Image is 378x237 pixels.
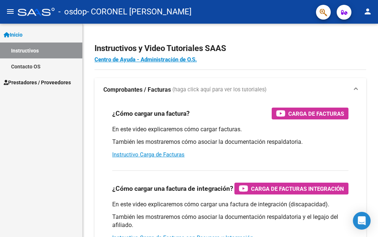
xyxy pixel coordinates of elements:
span: - osdop [58,4,87,20]
div: Open Intercom Messenger [353,212,371,230]
p: También les mostraremos cómo asociar la documentación respaldatoria y el legajo del afiliado. [112,213,348,229]
span: Carga de Facturas Integración [251,184,344,193]
h2: Instructivos y Video Tutoriales SAAS [94,41,366,55]
mat-icon: person [363,7,372,16]
button: Carga de Facturas Integración [234,183,348,194]
span: - CORONEL [PERSON_NAME] [87,4,192,20]
h3: ¿Cómo cargar una factura? [112,108,190,119]
a: Instructivo Carga de Facturas [112,151,185,158]
p: En este video explicaremos cómo cargar facturas. [112,125,348,133]
mat-expansion-panel-header: Comprobantes / Facturas (haga click aquí para ver los tutoriales) [94,78,366,102]
strong: Comprobantes / Facturas [103,86,171,94]
a: Centro de Ayuda - Administración de O.S. [94,56,197,63]
span: Prestadores / Proveedores [4,78,71,87]
p: En este video explicaremos cómo cargar una factura de integración (discapacidad). [112,200,348,209]
mat-icon: menu [6,7,15,16]
button: Carga de Facturas [272,108,348,119]
span: Carga de Facturas [288,109,344,118]
p: También les mostraremos cómo asociar la documentación respaldatoria. [112,138,348,146]
h3: ¿Cómo cargar una factura de integración? [112,183,233,194]
span: Inicio [4,31,23,39]
span: (haga click aquí para ver los tutoriales) [172,86,267,94]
